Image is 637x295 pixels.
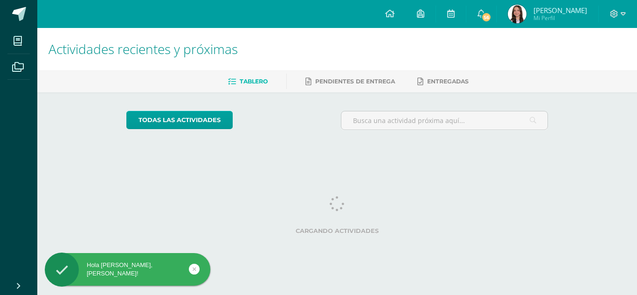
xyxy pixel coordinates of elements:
span: 56 [481,12,492,22]
span: [PERSON_NAME] [533,6,587,15]
span: Entregadas [427,78,469,85]
a: Entregadas [417,74,469,89]
label: Cargando actividades [126,227,548,234]
div: Hola [PERSON_NAME], [PERSON_NAME]! [45,261,210,278]
span: Tablero [240,78,268,85]
a: todas las Actividades [126,111,233,129]
span: Mi Perfil [533,14,587,22]
span: Pendientes de entrega [315,78,395,85]
input: Busca una actividad próxima aquí... [341,111,548,130]
a: Tablero [228,74,268,89]
a: Pendientes de entrega [305,74,395,89]
span: Actividades recientes y próximas [48,40,238,58]
img: 2d40285b52246d4255c2b77f73281fd7.png [508,5,526,23]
